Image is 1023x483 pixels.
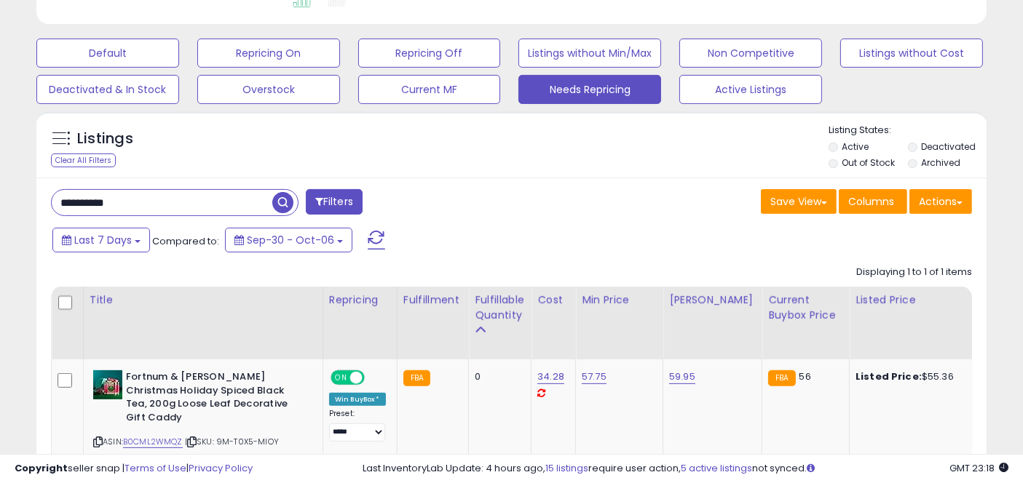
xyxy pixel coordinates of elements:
div: Title [90,292,317,308]
button: Actions [909,189,972,214]
a: Privacy Policy [189,461,253,475]
button: Active Listings [679,75,822,104]
span: ON [332,372,350,384]
div: Repricing [329,292,391,308]
span: Compared to: [152,234,219,248]
button: Repricing Off [358,39,501,68]
span: OFF [363,372,386,384]
p: Listing States: [829,124,987,137]
div: Fulfillable Quantity [475,292,525,323]
div: Cost [537,292,569,308]
a: 59.95 [669,370,695,384]
div: Min Price [582,292,657,308]
b: Fortnum & [PERSON_NAME] Christmas Holiday Spiced Black Tea, 200g Loose Leaf Decorative Gift Caddy [126,370,303,428]
div: seller snap | | [15,462,253,476]
span: | SKU: 9M-T0X5-MIOY [185,436,279,447]
span: Sep-30 - Oct-06 [247,233,334,247]
button: Save View [761,189,837,214]
button: Listings without Cost [840,39,983,68]
span: 56 [799,370,811,383]
button: Last 7 Days [52,228,150,252]
button: Listings without Min/Max [518,39,661,68]
button: Non Competitive [679,39,822,68]
span: Columns [848,194,894,209]
div: Clear All Filters [51,153,116,167]
label: Deactivated [922,140,976,153]
span: Last 7 Days [74,233,132,247]
div: Current Buybox Price [768,292,843,323]
button: Columns [839,189,907,214]
label: Out of Stock [842,156,896,169]
button: Current MF [358,75,501,104]
h5: Listings [77,129,133,149]
div: Fulfillment [403,292,462,308]
label: Archived [922,156,961,169]
div: Win BuyBox * [329,393,386,406]
a: B0CML2WMQZ [123,436,183,448]
small: FBA [768,370,795,386]
a: 34.28 [537,370,564,384]
strong: Copyright [15,461,68,475]
a: 57.75 [582,370,607,384]
a: 15 listings [545,461,588,475]
div: Displaying 1 to 1 of 1 items [856,266,972,279]
div: Last InventoryLab Update: 4 hours ago, require user action, not synced. [363,462,1008,476]
b: Listed Price: [856,370,922,383]
button: Filters [306,189,363,215]
div: Preset: [329,409,386,441]
div: Listed Price [856,292,981,308]
div: [PERSON_NAME] [669,292,756,308]
button: Overstock [197,75,340,104]
div: $55.36 [856,370,976,383]
div: 0 [475,370,520,383]
span: 2025-10-14 23:18 GMT [949,461,1008,475]
button: Deactivated & In Stock [36,75,179,104]
a: Terms of Use [125,461,186,475]
img: 51kASX+nsrL._SL40_.jpg [93,370,122,399]
button: Repricing On [197,39,340,68]
label: Active [842,140,869,153]
small: FBA [403,370,430,386]
button: Default [36,39,179,68]
button: Sep-30 - Oct-06 [225,228,352,252]
a: 5 active listings [681,461,752,475]
button: Needs Repricing [518,75,661,104]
